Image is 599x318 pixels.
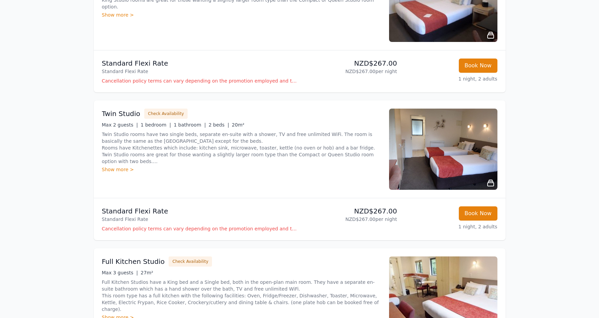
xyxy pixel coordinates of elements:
p: Full Kitchen Studios have a King bed and a Single bed, both in the open-plan main room. They have... [102,279,381,313]
h3: Twin Studio [102,109,141,118]
p: 1 night, 2 adults [403,75,497,82]
p: 1 night, 2 adults [403,223,497,230]
span: 2 beds | [209,122,229,128]
p: NZD$267.00 [302,59,397,68]
span: 1 bedroom | [141,122,171,128]
span: 1 bathroom | [174,122,206,128]
p: Standard Flexi Rate [102,59,297,68]
p: Standard Flexi Rate [102,68,297,75]
p: NZD$267.00 per night [302,68,397,75]
div: Show more > [102,12,381,18]
span: Max 3 guests | [102,270,138,275]
button: Check Availability [169,256,212,267]
p: NZD$267.00 per night [302,216,397,223]
p: Standard Flexi Rate [102,206,297,216]
p: Standard Flexi Rate [102,216,297,223]
p: Cancellation policy terms can vary depending on the promotion employed and the time of stay of th... [102,77,297,84]
span: 27m² [141,270,153,275]
p: NZD$267.00 [302,206,397,216]
p: Cancellation policy terms can vary depending on the promotion employed and the time of stay of th... [102,225,297,232]
span: 20m² [232,122,244,128]
button: Book Now [459,206,497,221]
button: Book Now [459,59,497,73]
button: Check Availability [144,109,188,119]
h3: Full Kitchen Studio [102,257,165,266]
div: Show more > [102,166,381,173]
span: Max 2 guests | [102,122,138,128]
p: Twin Studio rooms have two single beds, separate en-suite with a shower, TV and free unlimited Wi... [102,131,381,165]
